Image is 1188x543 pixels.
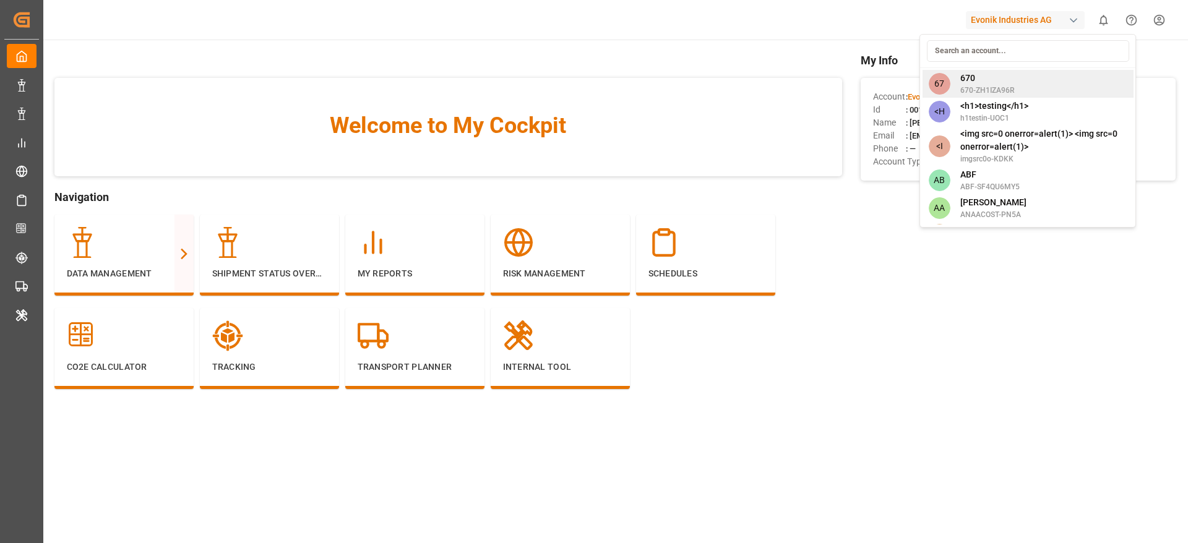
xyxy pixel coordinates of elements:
[960,153,1127,165] span: imgsrc0o-KDKK
[929,224,950,246] span: AA
[960,113,1028,124] span: h1testin-UOC1
[960,85,1015,96] span: 670-ZH1IZA96R
[929,169,950,191] span: AB
[960,209,1027,220] span: ANAACOST-PN5A
[929,197,950,219] span: AA
[960,181,1020,192] span: ABF-SF4QU6MY5
[960,127,1127,153] span: <img src=0 onerror=alert(1)> <img src=0 onerror=alert(1)>
[929,135,950,157] span: <I
[929,101,950,122] span: <H
[929,73,950,95] span: 67
[960,100,1028,113] span: <h1>testing</h1>
[960,196,1027,209] span: [PERSON_NAME]
[927,40,1129,62] input: Search an account...
[960,72,1015,85] span: 670
[960,168,1020,181] span: ABF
